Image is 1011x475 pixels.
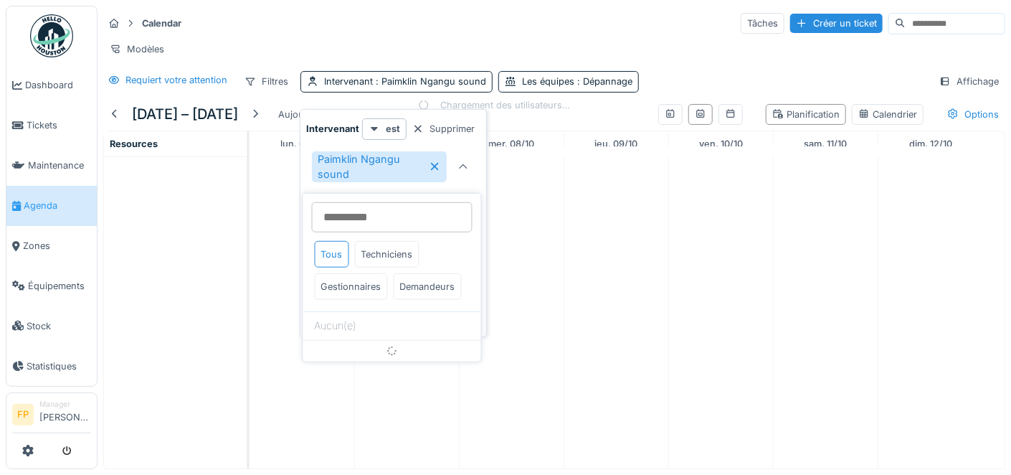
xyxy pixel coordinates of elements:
span: Zones [23,239,91,253]
div: Options [941,104,1005,125]
li: [PERSON_NAME] [39,399,91,430]
div: Planification [772,108,840,121]
div: Requiert votre attention [125,73,227,87]
strong: Intervenant [306,122,359,136]
div: Créer un ticket [790,14,883,33]
a: 6 octobre 2025 [277,134,327,154]
li: FP [12,404,34,425]
a: 11 octobre 2025 [801,134,851,154]
span: : Dépannage [574,76,632,87]
span: Stock [27,319,91,333]
div: Paimklin Ngangu sound [312,151,447,182]
div: Manager [39,399,91,410]
div: Aujourd'hui [272,105,336,124]
div: Aucun(e) [303,311,481,340]
a: 12 octobre 2025 [906,134,956,154]
strong: Calendar [136,17,187,30]
a: 10 octobre 2025 [696,134,746,154]
div: Filtres [238,71,295,92]
span: : Paimklin Ngangu sound [373,76,486,87]
span: Agenda [24,199,91,212]
div: Techniciens [355,241,419,268]
img: Badge_color-CXgf-gQk.svg [30,14,73,57]
div: Modèles [103,39,171,60]
a: 8 octobre 2025 [485,134,538,154]
h5: [DATE] – [DATE] [132,105,238,123]
span: Dashboard [25,78,91,92]
div: Tâches [741,13,784,34]
div: Gestionnaires [315,273,388,300]
div: Tous [315,241,349,268]
div: Demandeurs [394,273,462,300]
div: Ajouter une condition [357,188,480,207]
span: Tickets [27,118,91,132]
div: Les équipes [522,75,632,88]
div: Intervenant [324,75,486,88]
div: Calendrier [858,108,917,121]
div: Supprimer [407,119,480,138]
div: Affichage [933,71,1005,92]
div: Chargement des utilisateurs… [418,98,571,112]
span: Statistiques [27,359,91,373]
span: Resources [110,138,158,149]
a: 9 octobre 2025 [591,134,641,154]
span: Équipements [28,279,91,293]
span: Maintenance [28,159,91,172]
strong: est [386,122,400,136]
